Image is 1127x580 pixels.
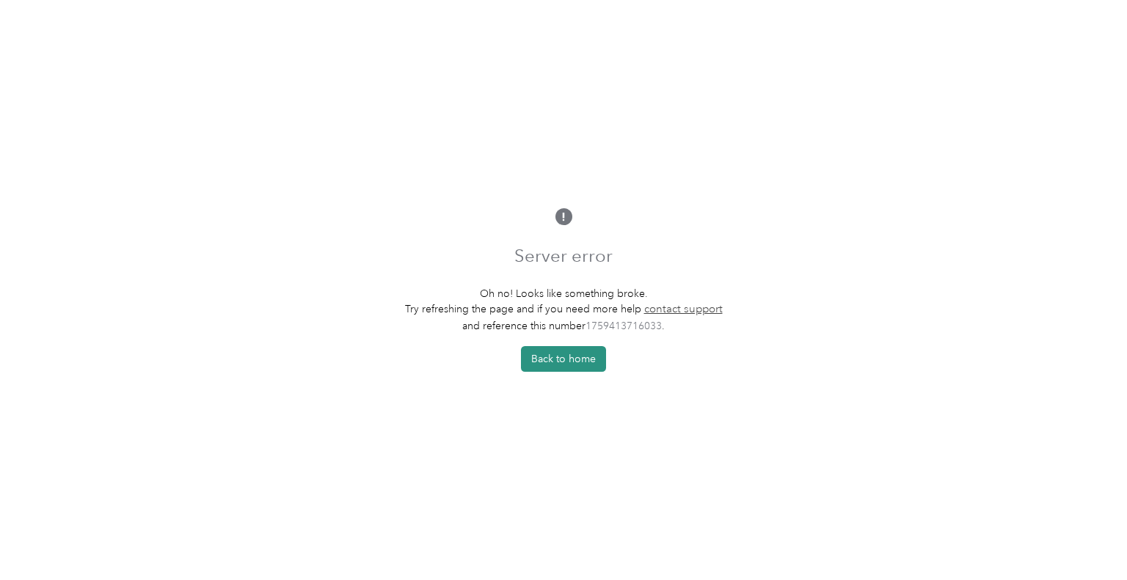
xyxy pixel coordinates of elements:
[405,318,723,334] p: and reference this number .
[405,286,723,301] p: Oh no! Looks like something broke.
[586,320,662,332] span: 1759413716033
[644,302,723,316] a: contact support
[514,238,613,274] h1: Server error
[405,301,723,318] p: Try refreshing the page and if you need more help
[521,346,606,372] button: Back to home
[1045,498,1127,580] iframe: Everlance-gr Chat Button Frame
